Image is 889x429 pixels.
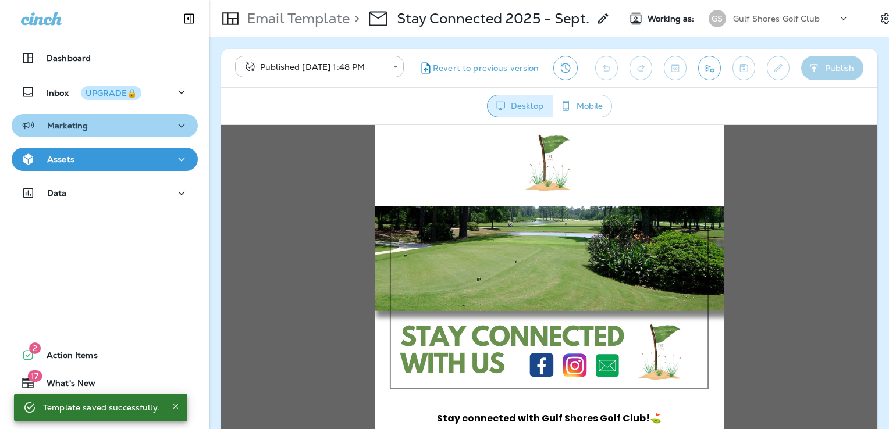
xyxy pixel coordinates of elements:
[553,95,612,117] button: Mobile
[12,80,198,103] button: InboxUPGRADE🔒
[648,14,697,24] span: Working as:
[81,86,141,100] button: UPGRADE🔒
[43,397,159,418] div: Template saved successfully.
[12,344,198,367] button: 2Action Items
[35,378,95,392] span: What's New
[169,399,183,413] button: Close
[47,53,91,63] p: Dashboard
[299,6,357,70] img: GS-New-Logo_edited_ae9cf578-c6d1-4412-acec-4140907c2b23.jpg
[173,7,205,30] button: Collapse Sidebar
[733,14,820,23] p: Gulf Shores Golf Club
[487,95,553,117] button: Desktop
[27,370,42,382] span: 17
[709,10,726,27] div: GS
[397,10,589,27] p: Stay Connected 2025 - Sept.
[12,371,198,395] button: 17What's New
[698,56,721,80] button: Send test email
[12,399,198,423] button: Support
[553,56,578,80] button: View Changelog
[12,114,198,137] button: Marketing
[166,314,490,370] span: Like and follow us on our NEW Facebook & Instagram page for updates, and don’t forget to join our...
[154,81,503,278] img: Gulf-Shores-Golf-Club--Stay-Connected---Blog-2.png
[47,155,74,164] p: Assets
[12,148,198,171] button: Assets
[12,47,198,70] button: Dashboard
[86,89,137,97] div: UPGRADE🔒
[47,121,88,130] p: Marketing
[35,351,98,364] span: Action Items
[47,188,67,198] p: Data
[242,10,350,27] p: Email Template
[350,10,360,27] p: >
[29,342,41,354] span: 2
[47,86,141,98] p: Inbox
[413,56,544,80] button: Revert to previous version
[433,63,539,74] span: Revert to previous version
[216,287,440,300] span: Stay connected with Gulf Shores Golf Club!⛳
[12,181,198,205] button: Data
[243,61,385,73] div: Published [DATE] 1:48 PM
